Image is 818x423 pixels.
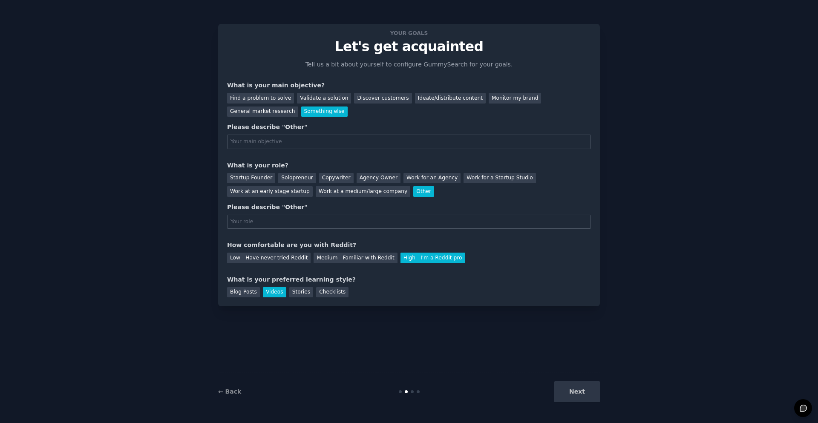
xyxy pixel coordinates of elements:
[354,93,412,104] div: Discover customers
[403,173,461,184] div: Work for an Agency
[227,135,591,149] input: Your main objective
[227,275,591,284] div: What is your preferred learning style?
[218,388,241,395] a: ← Back
[314,253,397,263] div: Medium - Familiar with Reddit
[227,215,591,229] input: Your role
[227,39,591,54] p: Let's get acquainted
[301,106,348,117] div: Something else
[389,29,429,37] span: Your goals
[227,93,294,104] div: Find a problem to solve
[316,186,410,197] div: Work at a medium/large company
[289,287,313,298] div: Stories
[227,106,298,117] div: General market research
[227,161,591,170] div: What is your role?
[400,253,465,263] div: High - I'm a Reddit pro
[464,173,536,184] div: Work for a Startup Studio
[227,241,591,250] div: How comfortable are you with Reddit?
[413,186,434,197] div: Other
[297,93,351,104] div: Validate a solution
[227,253,311,263] div: Low - Have never tried Reddit
[227,203,591,212] div: Please describe "Other"
[263,287,286,298] div: Videos
[278,173,316,184] div: Solopreneur
[227,186,313,197] div: Work at an early stage startup
[316,287,349,298] div: Checklists
[227,81,591,90] div: What is your main objective?
[489,93,541,104] div: Monitor my brand
[227,173,275,184] div: Startup Founder
[227,123,591,132] div: Please describe "Other"
[415,93,486,104] div: Ideate/distribute content
[302,60,516,69] p: Tell us a bit about yourself to configure GummySearch for your goals.
[357,173,400,184] div: Agency Owner
[319,173,354,184] div: Copywriter
[227,287,260,298] div: Blog Posts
